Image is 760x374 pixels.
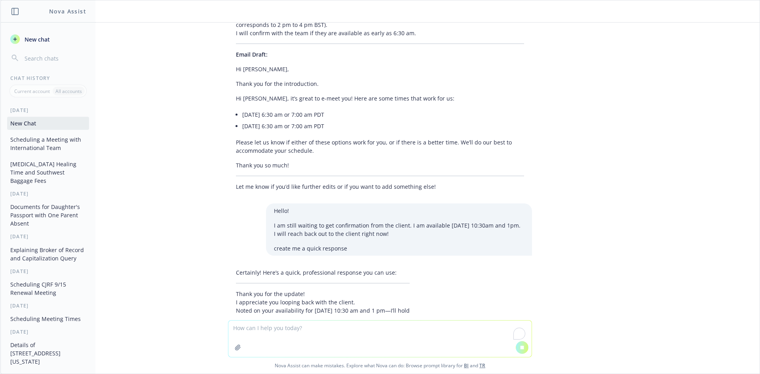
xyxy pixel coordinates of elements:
button: Scheduling a Meeting with International Team [7,133,89,154]
p: Let me know if you’d like further edits or if you want to add something else! [236,182,524,191]
button: Scheduling CJRF 9/15 Renewal Meeting [7,278,89,299]
button: Documents for Daughter's Passport with One Parent Absent [7,200,89,230]
span: Nova Assist can make mistakes. Explore what Nova can do: Browse prompt library for and [4,357,756,374]
p: Hi [PERSON_NAME], [236,65,524,73]
li: [DATE] 6:30 am or 7:00 am PDT [242,109,524,120]
p: Certainly! Here’s a quick, professional response you can use: [236,268,410,277]
div: [DATE] [1,268,95,275]
p: All accounts [55,88,82,95]
p: Please let us know if either of these options work for you, or if there is a better time. We’ll d... [236,138,524,155]
input: Search chats [23,53,86,64]
a: TR [479,362,485,369]
li: [DATE] 6:30 am or 7:00 am PDT [242,120,524,132]
textarea: To enrich screen reader interactions, please activate Accessibility in Grammarly extension settings [228,321,532,357]
p: Current account [14,88,50,95]
div: Chat History [1,75,95,82]
span: New chat [23,35,50,44]
p: Thank you for the update! I appreciate you looping back with the client. Noted on your availabili... [236,290,410,315]
p: I am still waiting to get confirmation from the client. I am available [DATE] 10:30am and 1pm. I ... [274,221,524,238]
button: New Chat [7,117,89,130]
button: Details of [STREET_ADDRESS][US_STATE] [7,338,89,368]
a: BI [464,362,469,369]
p: create me a quick response [274,244,524,252]
h1: Nova Assist [49,7,86,15]
div: [DATE] [1,302,95,309]
div: [DATE] [1,107,95,114]
p: Thank you for the introduction. [236,80,524,88]
p: Hi [PERSON_NAME], it’s great to e-meet you! Here are some times that work for us: [236,94,524,103]
button: Scheduling Meeting Times [7,312,89,325]
div: [DATE] [1,233,95,240]
button: Explaining Broker of Record and Capitalization Query [7,243,89,265]
div: [DATE] [1,190,95,197]
p: Thank you so much! [236,161,524,169]
div: [DATE] [1,328,95,335]
span: Email Draft: [236,51,268,58]
button: [MEDICAL_DATA] Healing Time and Southwest Baggage Fees [7,158,89,187]
button: New chat [7,32,89,46]
p: Hello! [274,207,524,215]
